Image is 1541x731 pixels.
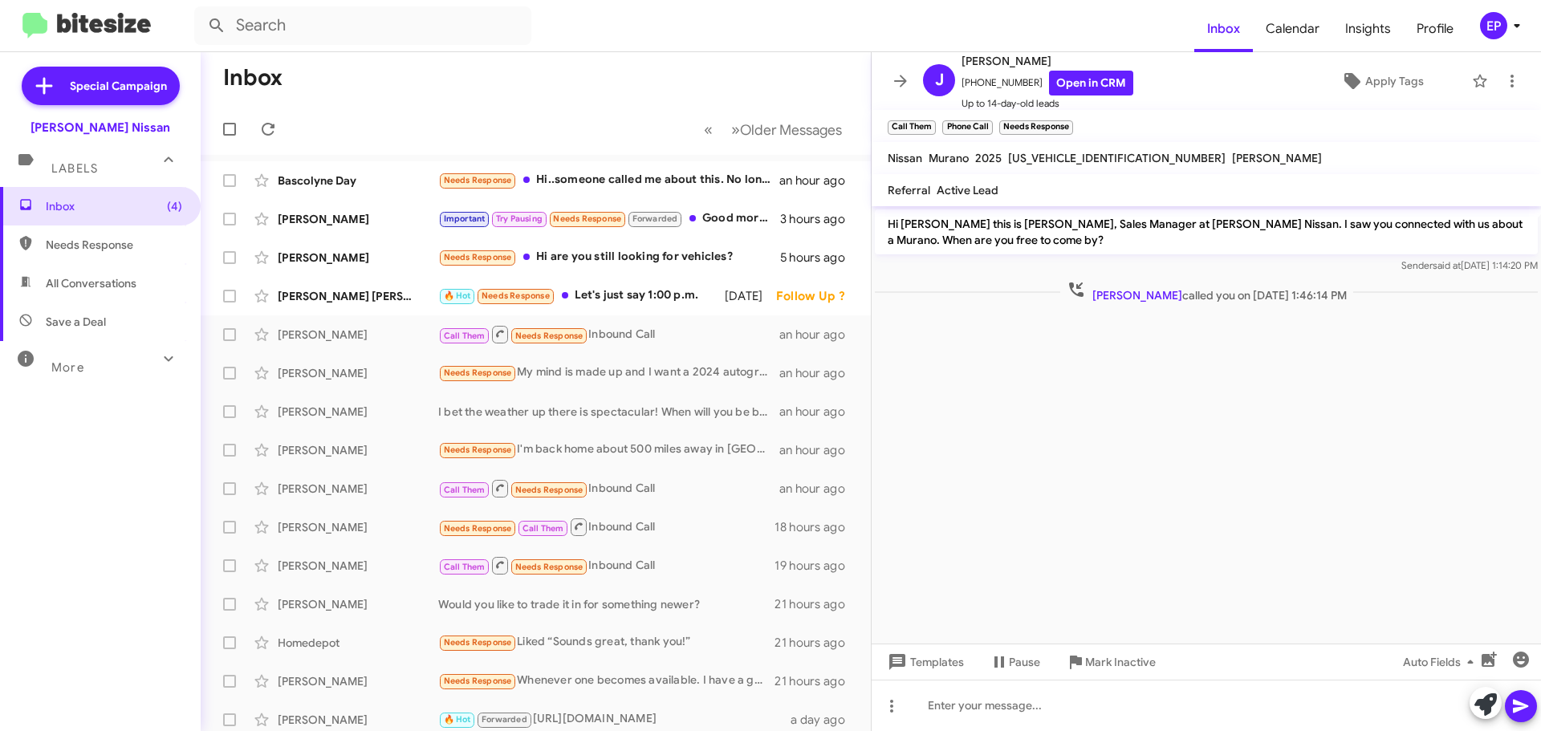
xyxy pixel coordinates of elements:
[962,51,1133,71] span: [PERSON_NAME]
[444,175,512,185] span: Needs Response
[444,290,471,301] span: 🔥 Hot
[438,404,779,420] div: I bet the weather up there is spectacular! When will you be back in [GEOGRAPHIC_DATA]?
[278,712,438,728] div: [PERSON_NAME]
[438,286,725,305] div: Let's just say 1:00 p.m.
[496,213,543,224] span: Try Pausing
[775,558,858,574] div: 19 hours ago
[935,67,944,93] span: J
[438,209,780,228] div: Good morning [PERSON_NAME], I never heard back from anyone in regards to what was going to happen...
[929,151,969,165] span: Murano
[444,485,486,495] span: Call Them
[775,596,858,612] div: 21 hours ago
[478,713,531,728] span: Forwarded
[51,161,98,176] span: Labels
[438,517,775,537] div: Inbound Call
[1008,151,1226,165] span: [US_VEHICLE_IDENTIFICATION_NUMBER]
[1365,67,1424,95] span: Apply Tags
[1332,6,1404,52] a: Insights
[51,360,84,375] span: More
[278,173,438,189] div: Bascolyne Day
[1085,648,1156,676] span: Mark Inactive
[962,71,1133,95] span: [PHONE_NUMBER]
[522,523,564,534] span: Call Them
[444,637,512,648] span: Needs Response
[999,120,1073,135] small: Needs Response
[977,648,1053,676] button: Pause
[438,441,779,459] div: I'm back home about 500 miles away in [GEOGRAPHIC_DATA]. My family talked me out of it especially...
[779,365,858,381] div: an hour ago
[46,198,182,214] span: Inbox
[278,558,438,574] div: [PERSON_NAME]
[444,714,471,725] span: 🔥 Hot
[872,648,977,676] button: Templates
[223,65,283,91] h1: Inbox
[444,445,512,455] span: Needs Response
[194,6,531,45] input: Search
[779,327,858,343] div: an hour ago
[694,113,722,146] button: Previous
[1299,67,1464,95] button: Apply Tags
[438,633,775,652] div: Liked “Sounds great, thank you!”
[482,290,550,301] span: Needs Response
[278,596,438,612] div: [PERSON_NAME]
[515,331,583,341] span: Needs Response
[888,120,936,135] small: Call Them
[444,213,486,224] span: Important
[444,368,512,378] span: Needs Response
[740,121,842,139] span: Older Messages
[888,183,930,197] span: Referral
[942,120,992,135] small: Phone Call
[22,67,180,105] a: Special Campaign
[1009,648,1040,676] span: Pause
[278,365,438,381] div: [PERSON_NAME]
[780,211,858,227] div: 3 hours ago
[30,120,170,136] div: [PERSON_NAME] Nissan
[46,237,182,253] span: Needs Response
[46,275,136,291] span: All Conversations
[515,485,583,495] span: Needs Response
[975,151,1002,165] span: 2025
[278,211,438,227] div: [PERSON_NAME]
[1253,6,1332,52] a: Calendar
[438,672,775,690] div: Whenever one becomes available. I have a good truck so no hurry
[695,113,852,146] nav: Page navigation example
[438,555,775,575] div: Inbound Call
[780,250,858,266] div: 5 hours ago
[722,113,852,146] button: Next
[553,213,621,224] span: Needs Response
[725,288,776,304] div: [DATE]
[704,120,713,140] span: «
[775,635,858,651] div: 21 hours ago
[515,562,583,572] span: Needs Response
[1466,12,1523,39] button: EP
[438,324,779,344] div: Inbound Call
[278,673,438,689] div: [PERSON_NAME]
[278,288,438,304] div: [PERSON_NAME] [PERSON_NAME]
[278,635,438,651] div: Homedepot
[779,442,858,458] div: an hour ago
[779,404,858,420] div: an hour ago
[888,151,922,165] span: Nissan
[884,648,964,676] span: Templates
[776,288,858,304] div: Follow Up ?
[438,363,779,382] div: My mind is made up and I want a 2024 autograph blk on black low mileage. If I was younger it woul...
[278,250,438,266] div: [PERSON_NAME]
[167,198,182,214] span: (4)
[438,171,779,189] div: Hi..someone called me about this. No longer looking for this make and model. Thank you for follow...
[775,673,858,689] div: 21 hours ago
[444,252,512,262] span: Needs Response
[278,327,438,343] div: [PERSON_NAME]
[278,442,438,458] div: [PERSON_NAME]
[1480,12,1507,39] div: EP
[438,478,779,498] div: Inbound Call
[1404,6,1466,52] a: Profile
[1194,6,1253,52] a: Inbox
[444,523,512,534] span: Needs Response
[937,183,998,197] span: Active Lead
[775,519,858,535] div: 18 hours ago
[791,712,858,728] div: a day ago
[731,120,740,140] span: »
[1060,280,1353,303] span: called you on [DATE] 1:46:14 PM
